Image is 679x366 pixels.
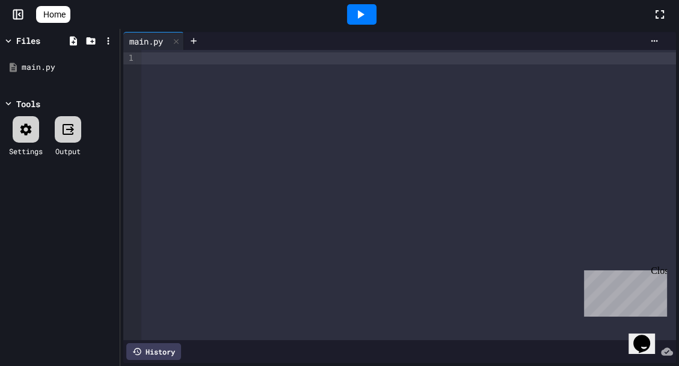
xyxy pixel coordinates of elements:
div: Output [55,146,81,157]
div: Tools [16,98,40,110]
div: Chat with us now!Close [5,5,83,76]
div: Files [16,34,40,47]
div: main.py [22,61,115,73]
a: Home [36,6,70,23]
span: Home [43,8,66,20]
iframe: chat widget [628,318,667,354]
div: 1 [123,52,135,64]
iframe: chat widget [579,265,667,317]
div: Settings [9,146,43,157]
div: main.py [123,32,184,50]
div: main.py [123,35,169,48]
div: History [126,343,181,360]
